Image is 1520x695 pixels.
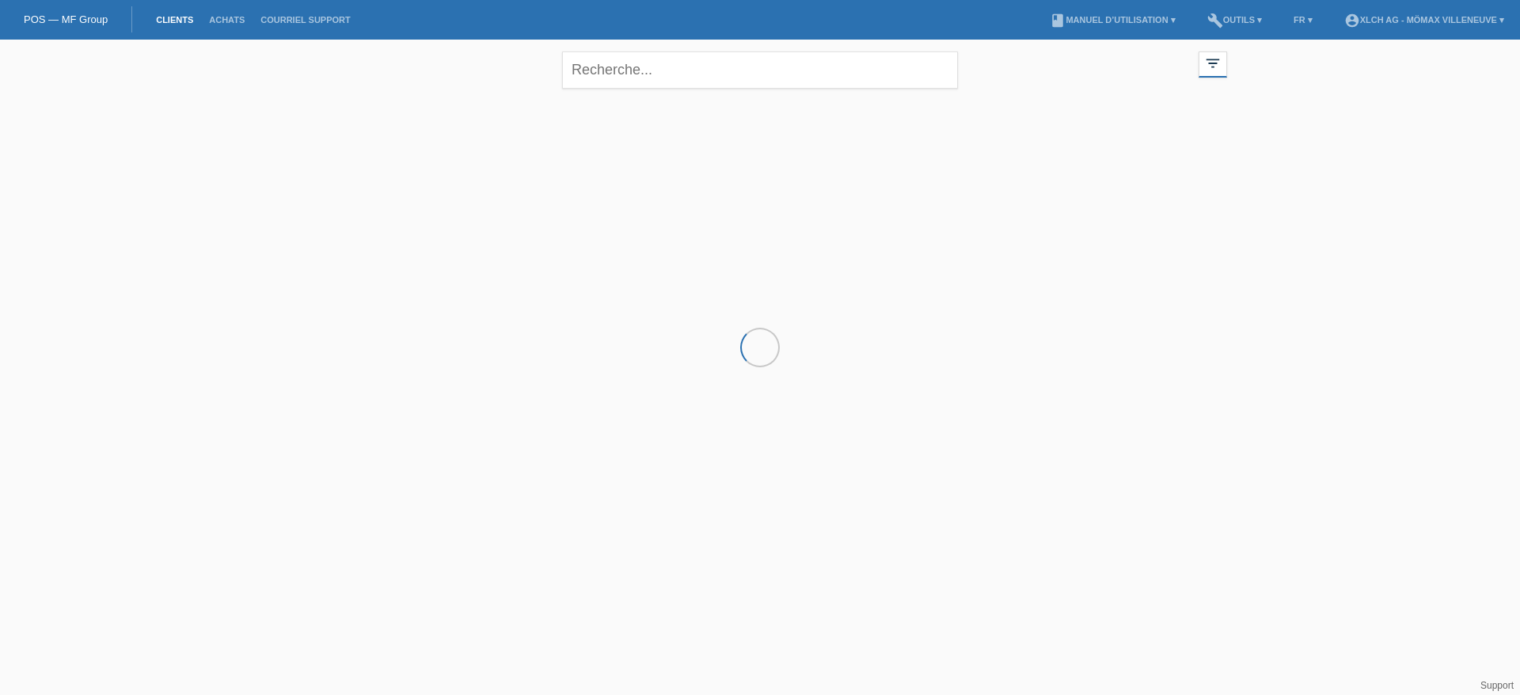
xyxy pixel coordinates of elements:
[1199,15,1270,25] a: buildOutils ▾
[253,15,358,25] a: Courriel Support
[1336,15,1512,25] a: account_circleXLCH AG - Mömax Villeneuve ▾
[24,13,108,25] a: POS — MF Group
[1050,13,1066,28] i: book
[201,15,253,25] a: Achats
[1480,680,1514,691] a: Support
[1344,13,1360,28] i: account_circle
[1286,15,1320,25] a: FR ▾
[148,15,201,25] a: Clients
[1204,55,1222,72] i: filter_list
[562,51,958,89] input: Recherche...
[1042,15,1183,25] a: bookManuel d’utilisation ▾
[1207,13,1223,28] i: build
